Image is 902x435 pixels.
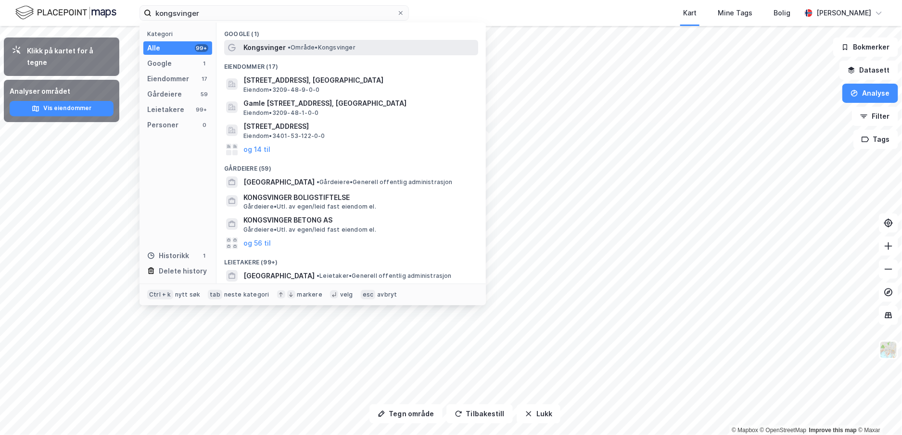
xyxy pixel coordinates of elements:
span: Eiendom • 3209-48-1-0-0 [243,109,318,117]
div: 59 [201,90,208,98]
span: KONGSVINGER BOLIGSTIFTELSE [243,192,474,203]
div: velg [340,291,353,298]
iframe: Chat Widget [854,389,902,435]
button: Bokmerker [833,37,898,57]
div: Google [147,58,172,69]
div: 99+ [195,106,208,113]
img: Z [879,341,898,359]
div: Kategori [147,30,212,37]
span: • [317,178,319,186]
button: Tilbakestill [446,404,513,423]
span: Gamle [STREET_ADDRESS], [GEOGRAPHIC_DATA] [243,98,474,109]
div: Analyser området [10,86,114,97]
div: 1 [201,60,208,67]
span: Eiendom • 3401-53-122-0-0 [243,132,325,140]
div: Leietakere (99+) [216,251,486,268]
button: Analyse [842,84,898,103]
div: Alle [147,42,160,54]
a: Mapbox [732,427,758,434]
span: • [317,272,319,279]
span: Gårdeiere • Generell offentlig administrasjon [317,178,453,186]
button: og 56 til [243,237,271,249]
div: Leietakere [147,104,184,115]
div: nytt søk [175,291,201,298]
span: [STREET_ADDRESS] [243,121,474,132]
span: • [288,44,291,51]
span: [STREET_ADDRESS], [GEOGRAPHIC_DATA] [243,75,474,86]
input: Søk på adresse, matrikkel, gårdeiere, leietakere eller personer [152,6,397,20]
div: Delete history [159,265,207,277]
div: Klikk på kartet for å tegne [27,45,112,68]
div: Kontrollprogram for chat [854,389,902,435]
button: Filter [852,107,898,126]
div: tab [208,290,222,299]
span: Gårdeiere • Utl. av egen/leid fast eiendom el. [243,203,376,211]
div: avbryt [377,291,397,298]
span: Eiendom • 3209-48-9-0-0 [243,86,319,94]
span: Kongsvinger [243,42,286,53]
div: esc [361,290,376,299]
div: 0 [201,121,208,129]
div: 99+ [195,44,208,52]
div: neste kategori [224,291,269,298]
button: og 14 til [243,144,270,155]
button: Datasett [839,61,898,80]
button: Tags [853,130,898,149]
div: Eiendommer (17) [216,55,486,73]
span: Gårdeiere • Utl. av egen/leid fast eiendom el. [243,226,376,234]
div: Ctrl + k [147,290,173,299]
img: logo.f888ab2527a4732fd821a326f86c7f29.svg [15,4,116,21]
div: Gårdeiere (59) [216,157,486,174]
div: 17 [201,75,208,83]
button: Vis eiendommer [10,101,114,116]
button: Lukk [517,404,560,423]
div: Mine Tags [718,7,752,19]
div: Kart [683,7,697,19]
div: 1 [201,252,208,260]
div: Gårdeiere [147,88,182,100]
span: Område • Kongsvinger [288,44,356,51]
span: KONGSVINGER BETONG AS [243,214,474,226]
a: OpenStreetMap [760,427,807,434]
div: Personer [147,119,178,131]
div: Google (1) [216,23,486,40]
div: Historikk [147,250,189,261]
span: [GEOGRAPHIC_DATA] [243,270,315,282]
span: [GEOGRAPHIC_DATA] [243,176,315,188]
div: markere [297,291,322,298]
div: [PERSON_NAME] [816,7,871,19]
span: Leietaker • Generell offentlig administrasjon [317,272,452,280]
button: Tegn område [369,404,443,423]
div: Bolig [774,7,790,19]
div: Eiendommer [147,73,189,85]
a: Improve this map [809,427,857,434]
